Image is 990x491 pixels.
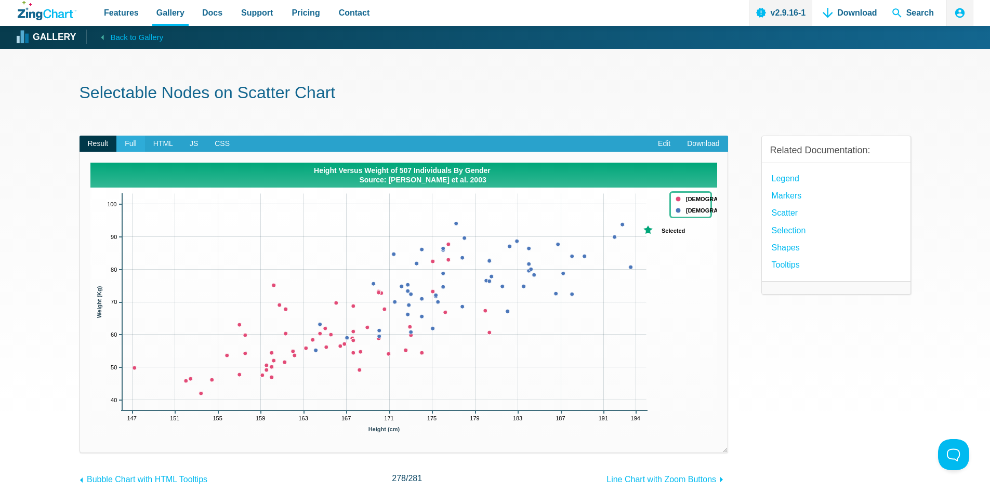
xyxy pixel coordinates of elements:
a: Scatter [772,206,798,220]
a: Back to Gallery [86,30,163,44]
span: Gallery [156,6,184,20]
span: Line Chart with Zoom Buttons [606,475,716,484]
a: Edit [650,136,679,152]
a: Legend [772,171,799,185]
span: Bubble Chart with HTML Tooltips [87,475,207,484]
a: Tooltips [772,258,800,272]
a: Markers [772,189,802,203]
span: Support [241,6,273,20]
a: Selection [772,223,806,237]
span: / [392,471,422,485]
span: HTML [145,136,181,152]
a: Bubble Chart with HTML Tooltips [80,470,208,486]
span: Full [116,136,145,152]
a: Line Chart with Zoom Buttons [606,470,728,486]
span: 281 [408,474,422,483]
span: Docs [202,6,222,20]
span: Back to Gallery [110,31,163,44]
span: JS [181,136,206,152]
a: ZingChart Logo. Click to return to the homepage [18,1,76,20]
a: Download [679,136,728,152]
a: Shapes [772,241,800,255]
span: Contact [339,6,370,20]
a: Gallery [18,30,76,45]
iframe: Toggle Customer Support [938,439,969,470]
h1: Selectable Nodes on Scatter Chart [80,82,911,105]
span: Result [80,136,117,152]
span: 278 [392,474,406,483]
span: CSS [206,136,238,152]
strong: Gallery [33,33,76,42]
span: Features [104,6,139,20]
h3: Related Documentation: [770,144,902,156]
span: Pricing [292,6,320,20]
